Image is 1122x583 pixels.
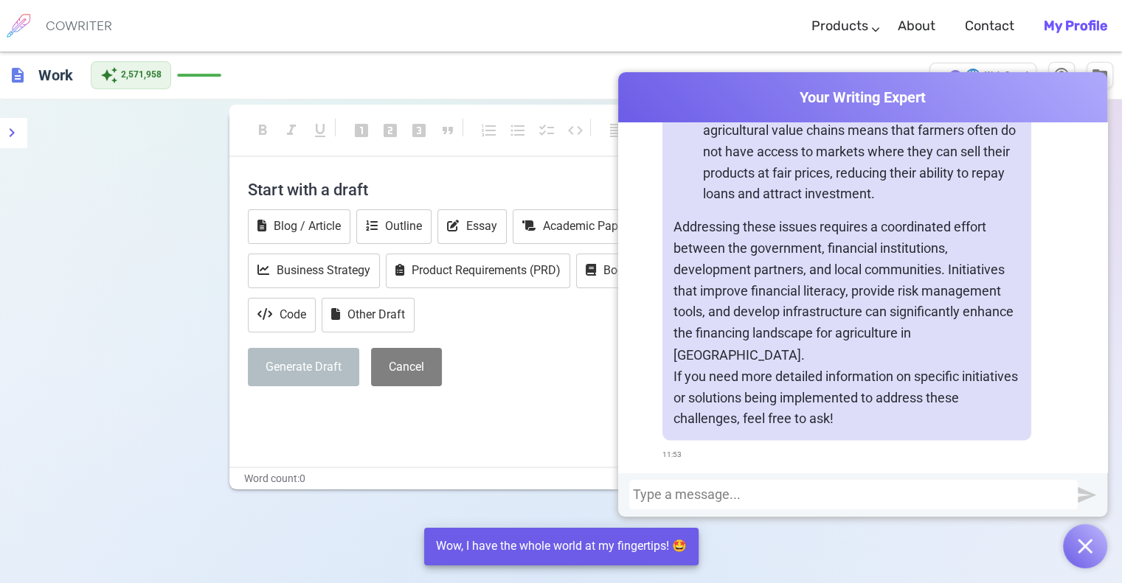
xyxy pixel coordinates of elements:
[248,172,875,207] h4: Start with a draft
[1091,66,1109,84] span: folder
[1087,62,1113,88] button: Manage Documents
[662,444,682,465] span: 11:53
[673,217,1020,366] p: Addressing these issues requires a coordinated effort between the government, financial instituti...
[703,99,1020,205] p: : Limited development of agricultural value chains means that farmers often do not have access to...
[673,366,1020,429] p: If you need more detailed information on specific initiatives or solutions being implemented to a...
[513,209,637,244] button: Academic Paper
[322,298,415,332] button: Other Draft
[248,348,359,387] button: Generate Draft
[121,68,162,83] span: 2,571,958
[965,4,1014,48] a: Contact
[32,60,79,90] h6: Click to edit title
[480,122,498,139] span: format_list_numbered
[437,209,507,244] button: Essay
[1044,4,1107,48] a: My Profile
[1078,539,1092,554] img: Open chat
[248,254,380,288] button: Business Strategy
[608,122,626,139] span: format_align_left
[567,122,584,139] span: code
[985,69,1031,83] span: Web Search
[576,254,676,288] button: Book Report
[381,122,399,139] span: looks_two
[371,348,442,387] button: Cancel
[386,254,570,288] button: Product Requirements (PRD)
[9,66,27,84] span: description
[898,4,935,48] a: About
[283,122,300,139] span: format_italic
[964,67,982,85] span: language
[436,532,687,561] div: Wow, I have the whole world at my fingertips! 🤩
[254,122,271,139] span: format_bold
[439,122,457,139] span: format_quote
[538,122,555,139] span: checklist
[356,209,432,244] button: Outline
[248,298,316,332] button: Code
[1044,18,1107,34] b: My Profile
[811,4,868,48] a: Products
[311,122,329,139] span: format_underlined
[509,122,527,139] span: format_list_bulleted
[248,209,350,244] button: Blog / Article
[618,87,1107,108] span: Your Writing Expert
[353,122,370,139] span: looks_one
[410,122,428,139] span: looks_3
[1078,486,1096,504] img: Send
[100,66,118,84] span: auto_awesome
[46,19,112,32] h6: COWRITER
[1053,66,1070,84] span: help_outline
[1048,62,1075,88] button: Help & Shortcuts
[229,468,893,489] div: Word count: 0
